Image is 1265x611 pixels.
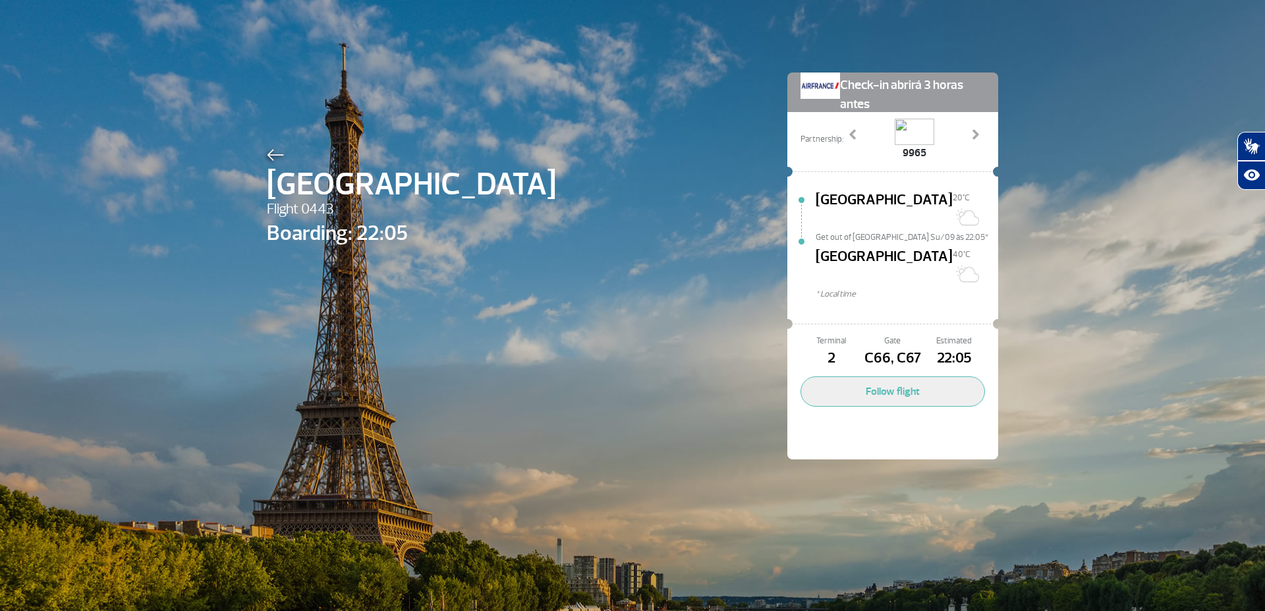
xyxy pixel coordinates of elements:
span: C66, C67 [862,347,923,370]
img: Sol com muitas nuvens [953,204,979,230]
span: Terminal [801,335,862,347]
span: Estimated [924,335,985,347]
img: Sol com muitas nuvens [953,260,979,287]
span: 2 [801,347,862,370]
span: Check-in abrirá 3 horas antes [840,73,985,114]
span: * Local time [816,288,998,301]
span: Get out of [GEOGRAPHIC_DATA] Su/09 às 22:05* [816,231,998,241]
span: [GEOGRAPHIC_DATA] [267,161,556,208]
span: [GEOGRAPHIC_DATA] [816,246,953,288]
span: Gate [862,335,923,347]
span: Partnership: [801,133,843,146]
span: 40°C [953,249,970,260]
button: Follow flight [801,376,985,407]
button: Abrir tradutor de língua de sinais. [1237,132,1265,161]
span: Boarding: 22:05 [267,218,556,249]
button: Abrir recursos assistivos. [1237,161,1265,190]
span: [GEOGRAPHIC_DATA] [816,189,953,231]
span: 20°C [953,192,970,203]
span: 9965 [895,145,934,161]
span: Flight 0443 [267,198,556,221]
span: 22:05 [924,347,985,370]
div: Plugin de acessibilidade da Hand Talk. [1237,132,1265,190]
